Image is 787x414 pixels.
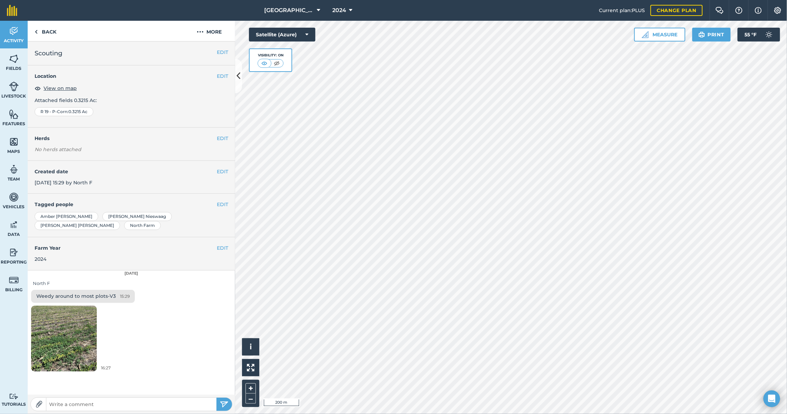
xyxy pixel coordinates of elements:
div: 2024 [35,255,228,263]
img: svg+xml;base64,PHN2ZyB4bWxucz0iaHR0cDovL3d3dy53My5vcmcvMjAwMC9zdmciIHdpZHRoPSI5IiBoZWlnaHQ9IjI0Ii... [35,28,38,36]
img: svg+xml;base64,PD94bWwgdmVyc2lvbj0iMS4wIiBlbmNvZGluZz0idXRmLTgiPz4KPCEtLSBHZW5lcmF0b3I6IEFkb2JlIE... [9,164,19,175]
img: svg+xml;base64,PHN2ZyB4bWxucz0iaHR0cDovL3d3dy53My5vcmcvMjAwMC9zdmciIHdpZHRoPSI1NiIgaGVpZ2h0PSI2MC... [9,109,19,119]
img: svg+xml;base64,PHN2ZyB4bWxucz0iaHR0cDovL3d3dy53My5vcmcvMjAwMC9zdmciIHdpZHRoPSIyMCIgaGVpZ2h0PSIyNC... [197,28,204,36]
h4: Location [35,72,228,80]
img: Four arrows, one pointing top left, one top right, one bottom right and the last bottom left [247,364,254,371]
div: [DATE] [28,270,235,277]
img: svg+xml;base64,PHN2ZyB4bWxucz0iaHR0cDovL3d3dy53My5vcmcvMjAwMC9zdmciIHdpZHRoPSI1NiIgaGVpZ2h0PSI2MC... [9,54,19,64]
button: EDIT [217,72,228,80]
img: svg+xml;base64,PHN2ZyB4bWxucz0iaHR0cDovL3d3dy53My5vcmcvMjAwMC9zdmciIHdpZHRoPSI1MCIgaGVpZ2h0PSI0MC... [260,60,269,67]
img: svg+xml;base64,PD94bWwgdmVyc2lvbj0iMS4wIiBlbmNvZGluZz0idXRmLTgiPz4KPCEtLSBHZW5lcmF0b3I6IEFkb2JlIE... [9,275,19,285]
img: svg+xml;base64,PD94bWwgdmVyc2lvbj0iMS4wIiBlbmNvZGluZz0idXRmLTgiPz4KPCEtLSBHZW5lcmF0b3I6IEFkb2JlIE... [9,192,19,202]
button: Print [692,28,731,42]
button: EDIT [217,201,228,208]
span: [GEOGRAPHIC_DATA] [264,6,314,15]
button: – [246,394,256,404]
img: svg+xml;base64,PHN2ZyB4bWxucz0iaHR0cDovL3d3dy53My5vcmcvMjAwMC9zdmciIHdpZHRoPSI1NiIgaGVpZ2h0PSI2MC... [9,137,19,147]
button: i [242,338,259,356]
img: A cog icon [774,7,782,14]
img: Loading spinner [31,295,97,382]
img: svg+xml;base64,PD94bWwgdmVyc2lvbj0iMS4wIiBlbmNvZGluZz0idXRmLTgiPz4KPCEtLSBHZW5lcmF0b3I6IEFkb2JlIE... [9,247,19,258]
img: svg+xml;base64,PD94bWwgdmVyc2lvbj0iMS4wIiBlbmNvZGluZz0idXRmLTgiPz4KPCEtLSBHZW5lcmF0b3I6IEFkb2JlIE... [9,81,19,92]
span: View on map [44,84,77,92]
div: [PERSON_NAME] Nieswaag [102,212,172,221]
div: Amber [PERSON_NAME] [35,212,98,221]
button: EDIT [217,135,228,142]
p: Attached fields 0.3215 Ac : [35,96,228,104]
img: svg+xml;base64,PD94bWwgdmVyc2lvbj0iMS4wIiBlbmNvZGluZz0idXRmLTgiPz4KPCEtLSBHZW5lcmF0b3I6IEFkb2JlIE... [9,26,19,36]
a: Back [28,21,63,41]
img: svg+xml;base64,PHN2ZyB4bWxucz0iaHR0cDovL3d3dy53My5vcmcvMjAwMC9zdmciIHdpZHRoPSIxOCIgaGVpZ2h0PSIyNC... [35,84,41,92]
img: A question mark icon [735,7,743,14]
h4: Created date [35,168,228,175]
button: Measure [634,28,685,42]
h4: Tagged people [35,201,228,208]
h4: Farm Year [35,244,228,252]
a: Change plan [650,5,703,16]
img: Ruler icon [642,31,649,38]
input: Write a comment [46,399,216,409]
span: 55 ° F [744,28,757,42]
button: 55 °F [738,28,780,42]
div: Weedy around to most plots-V3 [31,290,135,303]
button: More [183,21,235,41]
img: Paperclip icon [36,401,43,408]
span: 15:29 [120,293,130,300]
div: North Farm [124,221,161,230]
img: svg+xml;base64,PHN2ZyB4bWxucz0iaHR0cDovL3d3dy53My5vcmcvMjAwMC9zdmciIHdpZHRoPSIxNyIgaGVpZ2h0PSIxNy... [755,6,762,15]
img: fieldmargin Logo [7,5,17,16]
div: Visibility: On [258,53,284,58]
span: Current plan : PLUS [599,7,645,14]
button: View on map [35,84,77,92]
img: Two speech bubbles overlapping with the left bubble in the forefront [715,7,724,14]
span: 16:27 [101,365,111,371]
span: : 0.3215 Ac [67,109,87,114]
button: Satellite (Azure) [249,28,315,42]
img: svg+xml;base64,PD94bWwgdmVyc2lvbj0iMS4wIiBlbmNvZGluZz0idXRmLTgiPz4KPCEtLSBHZW5lcmF0b3I6IEFkb2JlIE... [9,220,19,230]
span: R 19 - P-Corn [40,109,67,114]
div: [DATE] 15:29 by North F [28,161,235,194]
div: [PERSON_NAME] [PERSON_NAME] [35,221,120,230]
img: svg+xml;base64,PHN2ZyB4bWxucz0iaHR0cDovL3d3dy53My5vcmcvMjAwMC9zdmciIHdpZHRoPSI1MCIgaGVpZ2h0PSI0MC... [272,60,281,67]
button: EDIT [217,244,228,252]
div: Open Intercom Messenger [763,390,780,407]
button: EDIT [217,168,228,175]
button: EDIT [217,48,228,56]
img: svg+xml;base64,PD94bWwgdmVyc2lvbj0iMS4wIiBlbmNvZGluZz0idXRmLTgiPz4KPCEtLSBHZW5lcmF0b3I6IEFkb2JlIE... [9,393,19,400]
h2: Scouting [35,48,228,58]
span: i [250,342,252,351]
img: svg+xml;base64,PHN2ZyB4bWxucz0iaHR0cDovL3d3dy53My5vcmcvMjAwMC9zdmciIHdpZHRoPSIxOSIgaGVpZ2h0PSIyNC... [698,30,705,39]
img: svg+xml;base64,PD94bWwgdmVyc2lvbj0iMS4wIiBlbmNvZGluZz0idXRmLTgiPz4KPCEtLSBHZW5lcmF0b3I6IEFkb2JlIE... [762,28,776,42]
span: 2024 [332,6,346,15]
div: North F [33,280,230,287]
img: svg+xml;base64,PHN2ZyB4bWxucz0iaHR0cDovL3d3dy53My5vcmcvMjAwMC9zdmciIHdpZHRoPSIyNSIgaGVpZ2h0PSIyNC... [220,400,229,408]
button: + [246,383,256,394]
em: No herds attached [35,146,235,153]
h4: Herds [35,135,235,142]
